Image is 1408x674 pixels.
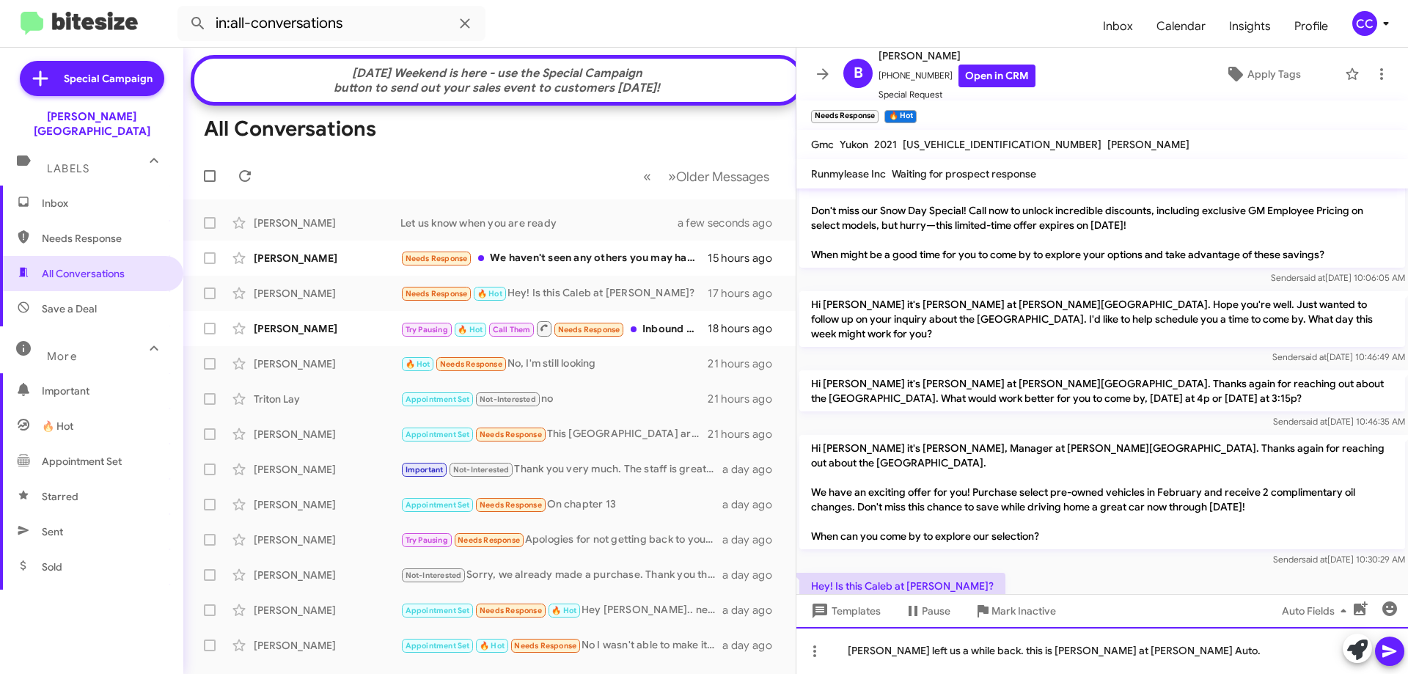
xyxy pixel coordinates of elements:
a: Open in CRM [958,65,1035,87]
span: Starred [42,489,78,504]
span: 🔥 Hot [42,419,73,433]
span: [PERSON_NAME] [1107,138,1189,151]
div: no [400,391,708,408]
div: 15 hours ago [708,251,784,265]
span: Try Pausing [406,325,448,334]
button: Previous [634,161,660,191]
div: [PERSON_NAME] [254,532,400,547]
span: Sender [DATE] 10:06:05 AM [1271,272,1405,283]
span: Call Them [493,325,531,334]
span: Sender [DATE] 10:46:35 AM [1273,416,1405,427]
div: [PERSON_NAME] [254,568,400,582]
div: CC [1352,11,1377,36]
span: Appointment Set [406,395,470,404]
span: Needs Response [480,430,542,439]
span: Save a Deal [42,301,97,316]
span: Labels [47,162,89,175]
div: On chapter 13 [400,497,722,513]
button: CC [1340,11,1392,36]
span: said at [1302,416,1327,427]
span: More [47,350,77,363]
span: 🔥 Hot [406,359,430,369]
a: Calendar [1145,5,1217,48]
div: a day ago [722,568,784,582]
div: a few seconds ago [696,216,784,230]
div: 18 hours ago [708,321,784,336]
div: Triton Lay [254,392,400,406]
span: said at [1301,351,1327,362]
span: 🔥 Hot [477,289,502,298]
span: « [643,167,651,186]
div: [PERSON_NAME] [254,462,400,477]
span: said at [1299,272,1325,283]
p: Hey! Is this Caleb at [PERSON_NAME]? [799,573,1005,599]
span: Special Request [879,87,1035,102]
span: Important [406,465,444,475]
div: Hey! Is this Caleb at [PERSON_NAME]? [400,285,708,302]
span: Insights [1217,5,1283,48]
button: Pause [892,598,962,624]
div: [PERSON_NAME] [254,251,400,265]
button: Mark Inactive [962,598,1068,624]
small: 🔥 Hot [884,110,916,123]
span: » [668,167,676,186]
div: No I wasn't able to make it when y'all were doing the special for a $1 down and sign and drive [400,637,722,654]
a: Inbox [1091,5,1145,48]
a: Profile [1283,5,1340,48]
span: [PERSON_NAME] [879,47,1035,65]
p: Hi [PERSON_NAME] it's [PERSON_NAME], Manager at [PERSON_NAME][GEOGRAPHIC_DATA]. Thanks again for ... [799,153,1405,268]
div: Inbound Call [400,320,708,338]
div: Hey [PERSON_NAME].. neither time will work for me [400,602,722,619]
p: Hi [PERSON_NAME] it's [PERSON_NAME] at [PERSON_NAME][GEOGRAPHIC_DATA]. Thanks again for reaching ... [799,370,1405,411]
div: Apologies for not getting back to you. I'm going to hold off on a new vehicle for a while. Thank ... [400,532,722,549]
span: Auto Fields [1282,598,1352,624]
div: Let us know when you are ready [400,216,696,230]
span: Needs Response [440,359,502,369]
button: Apply Tags [1187,61,1338,87]
div: a day ago [722,497,784,512]
span: Runmylease Inc [811,167,886,180]
span: Appointment Set [406,430,470,439]
span: 🔥 Hot [458,325,483,334]
span: Appointment Set [406,500,470,510]
div: Sorry, we already made a purchase. Thank you though. [400,567,722,584]
span: B [854,62,863,85]
span: said at [1302,554,1327,565]
span: 🔥 Hot [480,641,505,651]
span: 2021 [874,138,897,151]
div: [PERSON_NAME] [254,321,400,336]
div: 21 hours ago [708,427,784,442]
span: Pause [922,598,950,624]
p: Hi [PERSON_NAME] it's [PERSON_NAME] at [PERSON_NAME][GEOGRAPHIC_DATA]. Hope you're well. Just wan... [799,291,1405,347]
div: [PERSON_NAME] [254,216,400,230]
div: 21 hours ago [708,356,784,371]
div: a day ago [722,638,784,653]
span: Needs Response [458,535,520,545]
span: Not-Interested [480,395,536,404]
div: [PERSON_NAME] [254,356,400,371]
span: Templates [808,598,881,624]
span: Needs Response [480,606,542,615]
span: Needs Response [480,500,542,510]
a: Special Campaign [20,61,164,96]
span: Appointment Set [42,454,122,469]
div: This [GEOGRAPHIC_DATA] area [400,426,708,443]
span: Try Pausing [406,535,448,545]
span: Not-Interested [406,571,462,580]
p: Hi [PERSON_NAME] it's [PERSON_NAME], Manager at [PERSON_NAME][GEOGRAPHIC_DATA]. Thanks again for ... [799,435,1405,549]
nav: Page navigation example [635,161,778,191]
div: [PERSON_NAME] [254,286,400,301]
button: Templates [796,598,892,624]
span: Appointment Set [406,606,470,615]
span: Gmc [811,138,834,151]
span: Sent [42,524,63,539]
div: [PERSON_NAME] [254,497,400,512]
span: Needs Response [558,325,620,334]
span: Important [42,384,166,398]
span: 🔥 Hot [551,606,576,615]
button: Next [659,161,778,191]
div: [PERSON_NAME] [254,638,400,653]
